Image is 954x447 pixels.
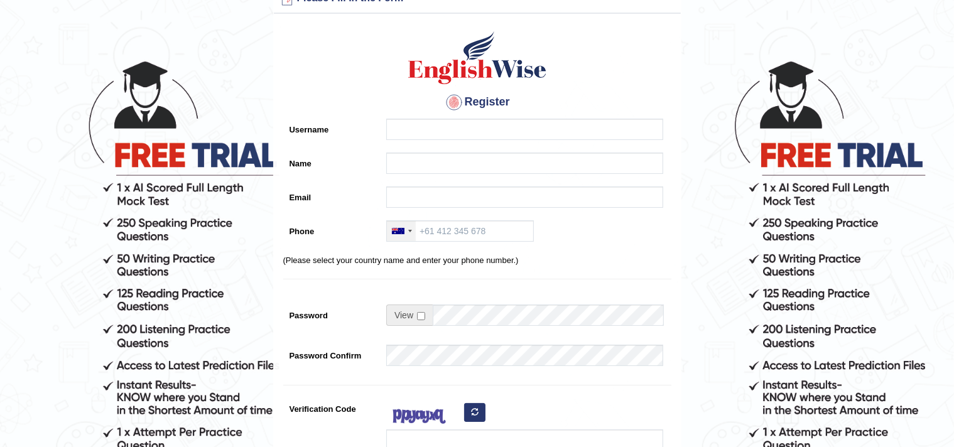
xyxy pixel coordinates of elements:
label: Phone [283,220,381,237]
label: Password [283,304,381,321]
label: Email [283,186,381,203]
label: Name [283,153,381,170]
label: Password Confirm [283,345,381,362]
input: +61 412 345 678 [386,220,534,242]
h4: Register [283,92,671,112]
div: Australia: +61 [387,221,416,241]
p: (Please select your country name and enter your phone number.) [283,254,671,266]
label: Username [283,119,381,136]
img: Logo of English Wise create a new account for intelligent practice with AI [406,30,549,86]
label: Verification Code [283,398,381,415]
input: Show/Hide Password [417,312,425,320]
